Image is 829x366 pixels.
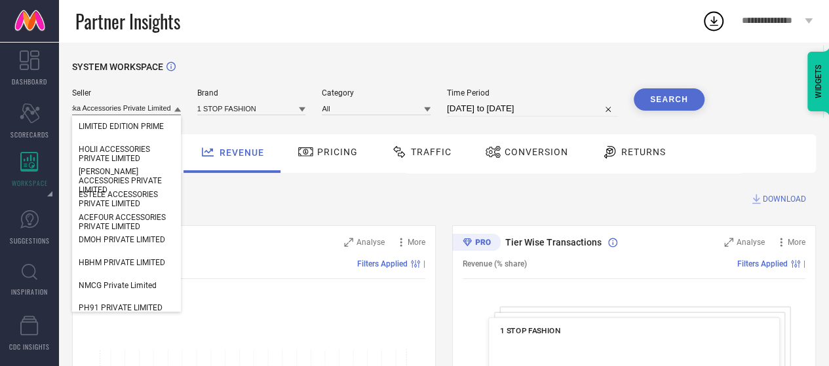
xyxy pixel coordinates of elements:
span: Seller [72,88,181,98]
span: | [803,259,805,268]
span: ESTELE ACCESSORIES PRIVATE LIMITED [79,190,174,208]
span: More [408,238,425,247]
span: WORKSPACE [12,178,48,188]
span: NMCG Private Limited [79,281,157,290]
span: Partner Insights [75,8,180,35]
span: Returns [621,147,666,157]
div: HBHM PRIVATE LIMITED [72,251,181,274]
span: HOLII ACCESSORIES PRIVATE LIMITED [79,145,174,163]
span: Revenue [220,147,264,158]
svg: Zoom [724,238,733,247]
span: SUGGESTIONS [10,236,50,246]
input: Select time period [447,101,617,117]
div: MEETA ACCESSORIES PRIVATE LIMITED [72,160,181,201]
span: Filters Applied [357,259,408,268]
span: DOWNLOAD [763,192,806,206]
div: Open download list [702,9,725,33]
span: Filters Applied [737,259,788,268]
span: SCORECARDS [10,130,49,139]
span: LIMITED EDITION PRIME [79,122,164,131]
span: Analyse [357,238,385,247]
span: 1 STOP FASHION [500,326,560,335]
span: PH91 PRIVATE LIMITED [79,303,163,312]
button: Search [634,88,704,111]
div: NMCG Private Limited [72,274,181,297]
span: DASHBOARD [12,77,47,86]
span: Conversion [505,147,568,157]
span: ACEFOUR ACCESSORIES PRIVATE LIMITED [79,213,174,231]
div: Premium [452,234,501,253]
span: INSPIRATION [11,287,48,297]
span: SYSTEM WORKSPACE [72,62,163,72]
span: Pricing [317,147,358,157]
span: Time Period [447,88,617,98]
span: Traffic [411,147,452,157]
span: Revenue (% share) [463,259,527,268]
div: PH91 PRIVATE LIMITED [72,297,181,319]
div: ESTELE ACCESSORIES PRIVATE LIMITED [72,183,181,215]
div: LIMITED EDITION PRIME [72,115,181,137]
span: | [423,259,425,268]
div: ACEFOUR ACCESSORIES PRIVATE LIMITED [72,206,181,238]
div: HOLII ACCESSORIES PRIVATE LIMITED [72,138,181,170]
span: Brand [197,88,306,98]
span: Category [322,88,431,98]
span: Analyse [737,238,765,247]
svg: Zoom [344,238,353,247]
div: DMOH PRIVATE LIMITED [72,229,181,251]
span: [PERSON_NAME] ACCESSORIES PRIVATE LIMITED [79,167,174,194]
span: DMOH PRIVATE LIMITED [79,235,165,244]
span: CDC INSIGHTS [9,342,50,352]
span: More [788,238,805,247]
span: HBHM PRIVATE LIMITED [79,258,165,267]
span: Tier Wise Transactions [505,237,602,247]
